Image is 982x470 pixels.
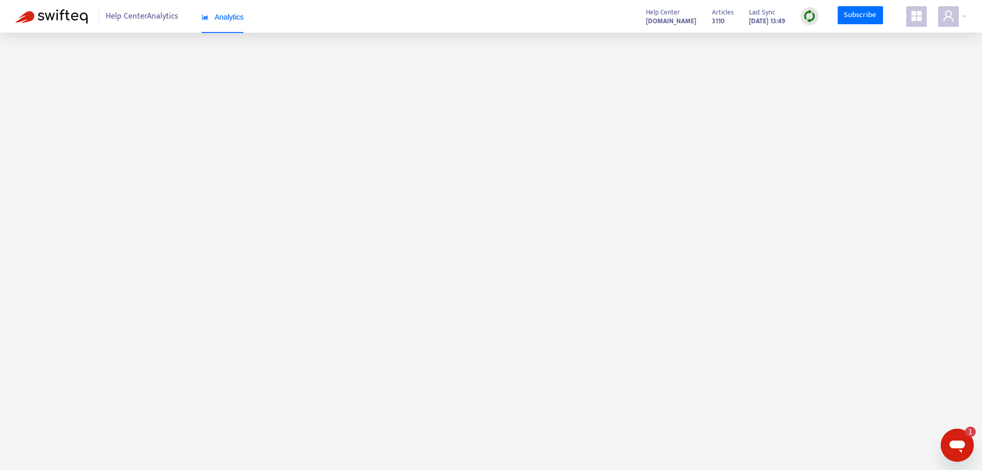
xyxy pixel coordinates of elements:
strong: 3110 [712,15,725,27]
span: user [942,10,955,22]
a: Subscribe [838,6,883,25]
a: [DOMAIN_NAME] [646,15,696,27]
img: Swifteq [15,9,88,24]
iframe: Number of unread messages [955,427,976,437]
span: Analytics [202,13,244,21]
span: area-chart [202,13,209,21]
span: Help Center Analytics [106,7,178,26]
strong: [DATE] 13:49 [749,15,785,27]
iframe: Button to launch messaging window, 1 unread message [941,429,974,462]
span: Articles [712,7,734,18]
span: Help Center [646,7,680,18]
img: sync.dc5367851b00ba804db3.png [803,10,816,23]
span: Last Sync [749,7,775,18]
span: appstore [910,10,923,22]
